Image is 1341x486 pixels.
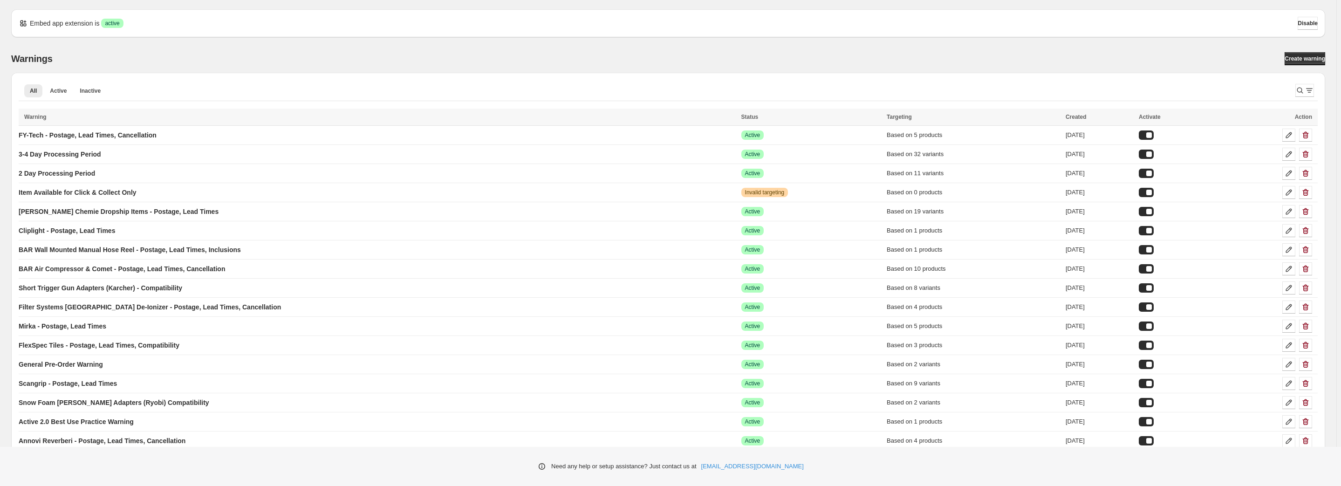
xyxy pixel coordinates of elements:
a: Item Available for Click & Collect Only [19,185,137,200]
div: Based on 3 products [887,341,1060,350]
span: Active [745,246,760,253]
div: [DATE] [1066,360,1133,369]
p: Scangrip - Postage, Lead Times [19,379,117,388]
div: [DATE] [1066,398,1133,407]
p: 2 Day Processing Period [19,169,95,178]
a: BAR Wall Mounted Manual Hose Reel - Postage, Lead Times, Inclusions [19,242,241,257]
div: Based on 19 variants [887,207,1060,216]
p: FY-Tech - Postage, Lead Times, Cancellation [19,130,157,140]
div: [DATE] [1066,379,1133,388]
a: FY-Tech - Postage, Lead Times, Cancellation [19,128,157,143]
p: 3-4 Day Processing Period [19,150,101,159]
p: BAR Wall Mounted Manual Hose Reel - Postage, Lead Times, Inclusions [19,245,241,254]
a: 2 Day Processing Period [19,166,95,181]
a: Scangrip - Postage, Lead Times [19,376,117,391]
div: Based on 1 products [887,417,1060,426]
button: Search and filter results [1295,84,1314,97]
p: [PERSON_NAME] Chemie Dropship Items - Postage, Lead Times [19,207,219,216]
div: Based on 1 products [887,226,1060,235]
span: All [30,87,37,95]
span: Active [745,284,760,292]
a: Annovi Reverberi - Postage, Lead Times, Cancellation [19,433,185,448]
span: Status [741,114,759,120]
span: Created [1066,114,1087,120]
p: Mirka - Postage, Lead Times [19,322,106,331]
a: Short Trigger Gun Adapters (Karcher) - Compatibility [19,281,182,295]
a: Active 2.0 Best Use Practice Warning [19,414,134,429]
div: [DATE] [1066,417,1133,426]
p: FlexSpec Tiles - Postage, Lead Times, Compatibility [19,341,179,350]
span: Active [745,342,760,349]
div: [DATE] [1066,150,1133,159]
div: [DATE] [1066,169,1133,178]
p: Item Available for Click & Collect Only [19,188,137,197]
div: [DATE] [1066,188,1133,197]
div: Based on 10 products [887,264,1060,274]
div: [DATE] [1066,341,1133,350]
span: Active [745,227,760,234]
span: Active [745,418,760,425]
div: [DATE] [1066,322,1133,331]
div: Based on 9 variants [887,379,1060,388]
span: Active [745,265,760,273]
a: Filter Systems [GEOGRAPHIC_DATA] De-Ionizer - Postage, Lead Times, Cancellation [19,300,281,315]
a: BAR Air Compressor & Comet - Postage, Lead Times, Cancellation [19,261,225,276]
div: Based on 5 products [887,130,1060,140]
p: Embed app extension is [30,19,99,28]
a: Create warning [1285,52,1325,65]
span: Active [745,399,760,406]
span: Active [745,170,760,177]
p: Short Trigger Gun Adapters (Karcher) - Compatibility [19,283,182,293]
p: Snow Foam [PERSON_NAME] Adapters (Ryobi) Compatibility [19,398,209,407]
a: Cliplight - Postage, Lead Times [19,223,115,238]
a: Snow Foam [PERSON_NAME] Adapters (Ryobi) Compatibility [19,395,209,410]
span: Active [745,322,760,330]
p: Cliplight - Postage, Lead Times [19,226,115,235]
div: [DATE] [1066,264,1133,274]
span: Invalid targeting [745,189,785,196]
div: Based on 4 products [887,302,1060,312]
p: Filter Systems [GEOGRAPHIC_DATA] De-Ionizer - Postage, Lead Times, Cancellation [19,302,281,312]
div: Based on 2 variants [887,360,1060,369]
span: Active [50,87,67,95]
p: General Pre-Order Warning [19,360,103,369]
button: Disable [1298,17,1318,30]
span: Create warning [1285,55,1325,62]
div: Based on 4 products [887,436,1060,445]
div: Based on 5 products [887,322,1060,331]
div: [DATE] [1066,226,1133,235]
span: Active [745,131,760,139]
p: Annovi Reverberi - Postage, Lead Times, Cancellation [19,436,185,445]
div: Based on 1 products [887,245,1060,254]
span: Active [745,380,760,387]
p: BAR Air Compressor & Comet - Postage, Lead Times, Cancellation [19,264,225,274]
div: Based on 2 variants [887,398,1060,407]
a: FlexSpec Tiles - Postage, Lead Times, Compatibility [19,338,179,353]
a: Mirka - Postage, Lead Times [19,319,106,334]
div: Based on 11 variants [887,169,1060,178]
a: General Pre-Order Warning [19,357,103,372]
span: Targeting [887,114,912,120]
span: Active [745,361,760,368]
a: [EMAIL_ADDRESS][DOMAIN_NAME] [701,462,804,471]
a: [PERSON_NAME] Chemie Dropship Items - Postage, Lead Times [19,204,219,219]
span: Active [745,303,760,311]
div: [DATE] [1066,302,1133,312]
span: active [105,20,119,27]
span: Active [745,437,760,445]
div: Based on 8 variants [887,283,1060,293]
span: Inactive [80,87,101,95]
div: [DATE] [1066,245,1133,254]
span: Active [745,208,760,215]
span: Active [745,151,760,158]
div: Based on 32 variants [887,150,1060,159]
div: [DATE] [1066,207,1133,216]
span: Activate [1139,114,1161,120]
div: [DATE] [1066,130,1133,140]
span: Warning [24,114,47,120]
div: Based on 0 products [887,188,1060,197]
span: Action [1295,114,1312,120]
a: 3-4 Day Processing Period [19,147,101,162]
div: [DATE] [1066,283,1133,293]
h2: Warnings [11,53,53,64]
